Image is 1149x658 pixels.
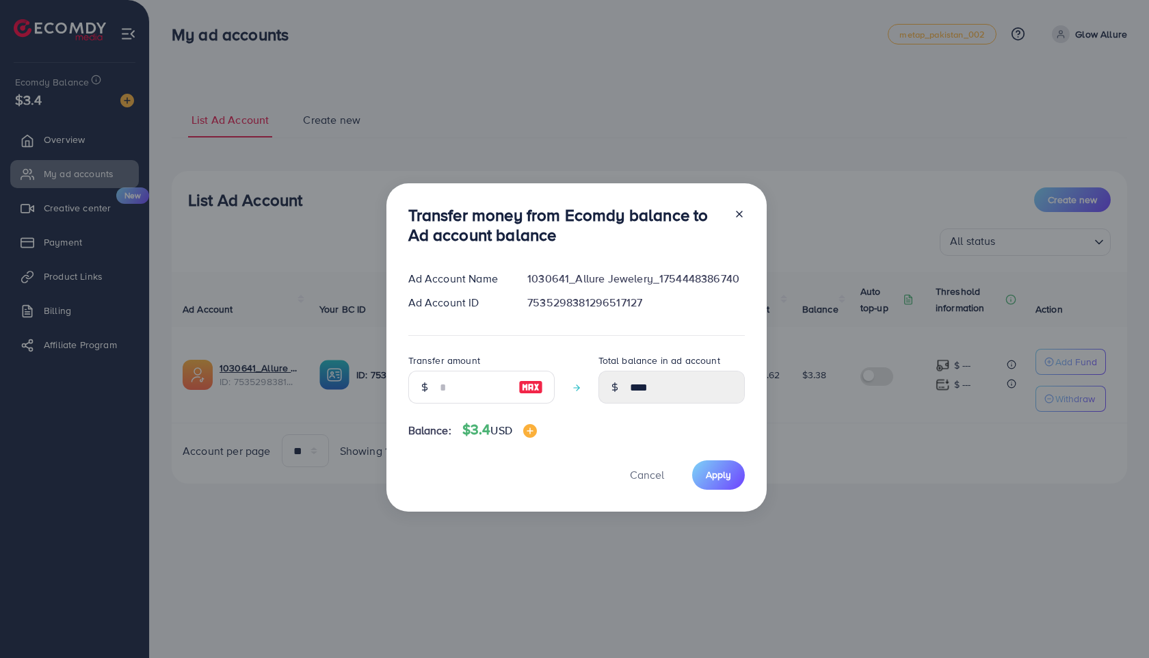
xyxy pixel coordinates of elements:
[397,271,517,287] div: Ad Account Name
[706,468,731,482] span: Apply
[518,379,543,395] img: image
[397,295,517,311] div: Ad Account ID
[408,205,723,245] h3: Transfer money from Ecomdy balance to Ad account balance
[523,424,537,438] img: image
[613,460,681,490] button: Cancel
[408,423,451,438] span: Balance:
[516,271,755,287] div: 1030641_Allure Jewelery_1754448386740
[516,295,755,311] div: 7535298381296517127
[490,423,512,438] span: USD
[692,460,745,490] button: Apply
[462,421,537,438] h4: $3.4
[408,354,480,367] label: Transfer amount
[598,354,720,367] label: Total balance in ad account
[1091,596,1139,648] iframe: Chat
[630,467,664,482] span: Cancel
